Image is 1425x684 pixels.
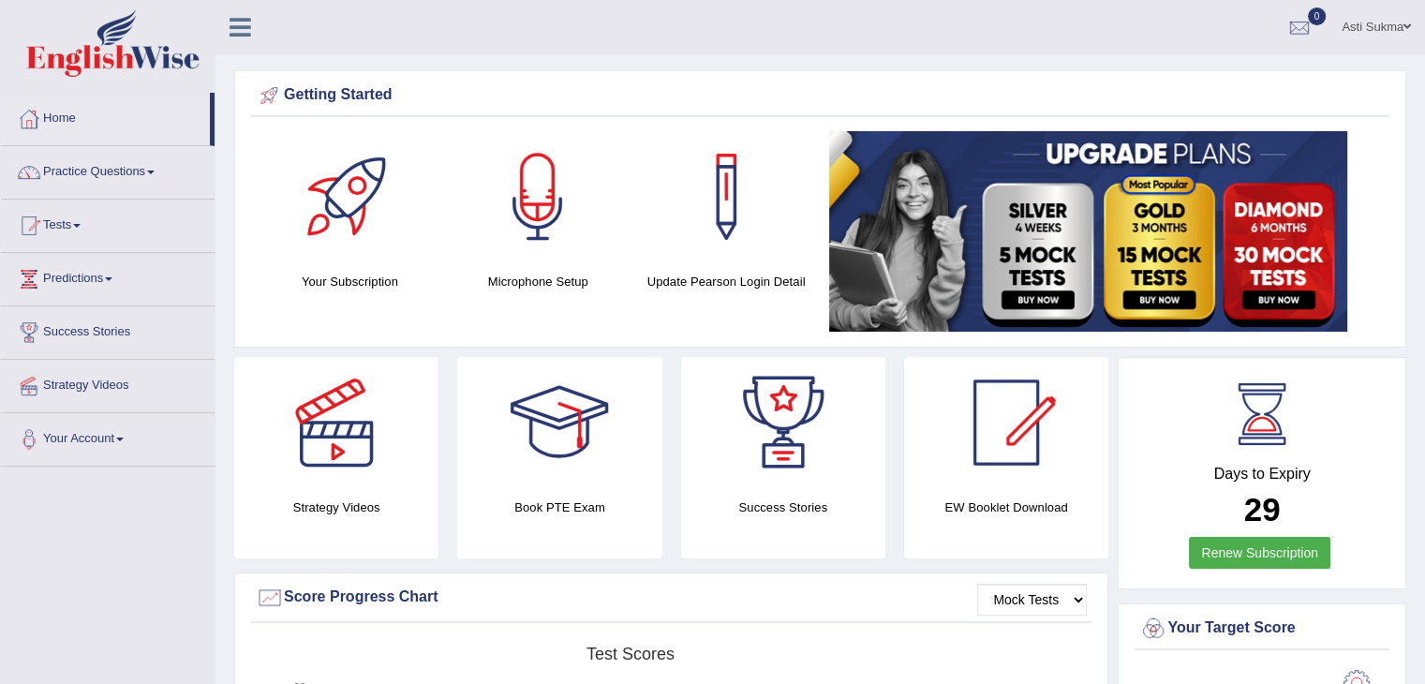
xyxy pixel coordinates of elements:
[1,413,215,460] a: Your Account
[457,498,661,517] h4: Book PTE Exam
[1244,491,1281,528] b: 29
[256,584,1087,612] div: Score Progress Chart
[256,82,1385,110] div: Getting Started
[586,645,675,663] tspan: Test scores
[904,498,1108,517] h4: EW Booklet Download
[1,146,215,193] a: Practice Questions
[1139,615,1385,643] div: Your Target Score
[1189,537,1330,569] a: Renew Subscription
[681,498,885,517] h4: Success Stories
[234,498,438,517] h4: Strategy Videos
[1,253,215,300] a: Predictions
[1,93,210,140] a: Home
[829,131,1347,332] img: small5.jpg
[265,272,435,291] h4: Your Subscription
[1,360,215,407] a: Strategy Videos
[1,306,215,353] a: Success Stories
[453,272,623,291] h4: Microphone Setup
[1,200,215,246] a: Tests
[1308,7,1327,25] span: 0
[1139,466,1385,483] h4: Days to Expiry
[642,272,811,291] h4: Update Pearson Login Detail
